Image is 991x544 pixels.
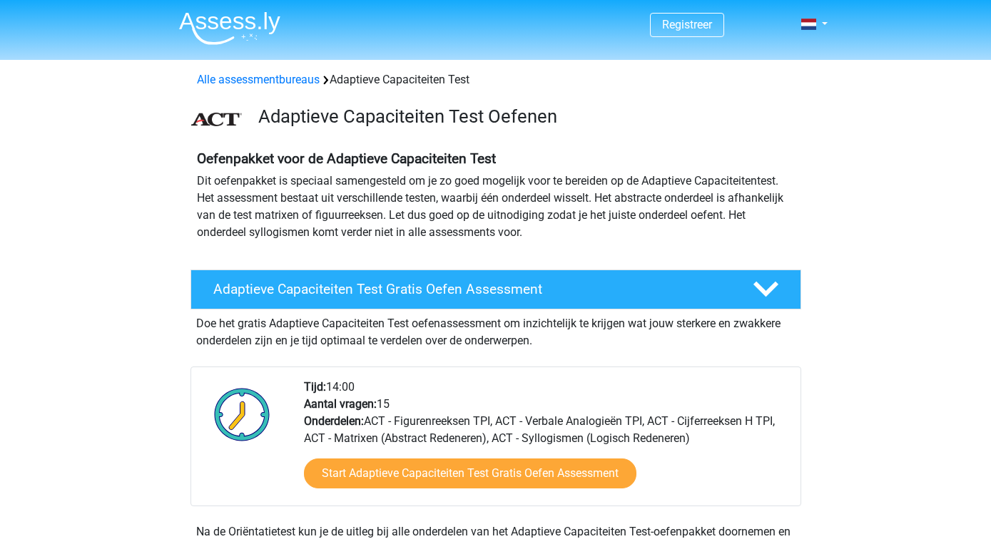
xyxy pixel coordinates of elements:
div: 14:00 15 ACT - Figurenreeksen TPI, ACT - Verbale Analogieën TPI, ACT - Cijferreeksen H TPI, ACT -... [293,379,800,505]
b: Tijd: [304,380,326,394]
img: ACT [191,113,242,126]
h4: Adaptieve Capaciteiten Test Gratis Oefen Assessment [213,281,730,297]
img: Klok [206,379,278,450]
a: Registreer [662,18,712,31]
div: Doe het gratis Adaptieve Capaciteiten Test oefenassessment om inzichtelijk te krijgen wat jouw st... [190,309,801,349]
div: Adaptieve Capaciteiten Test [191,71,801,88]
b: Onderdelen: [304,414,364,428]
b: Oefenpakket voor de Adaptieve Capaciteiten Test [197,150,496,167]
h3: Adaptieve Capaciteiten Test Oefenen [258,106,790,128]
a: Start Adaptieve Capaciteiten Test Gratis Oefen Assessment [304,458,636,488]
a: Adaptieve Capaciteiten Test Gratis Oefen Assessment [185,270,807,309]
a: Alle assessmentbureaus [197,73,320,86]
p: Dit oefenpakket is speciaal samengesteld om je zo goed mogelijk voor te bereiden op de Adaptieve ... [197,173,795,241]
b: Aantal vragen: [304,397,377,411]
img: Assessly [179,11,280,45]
